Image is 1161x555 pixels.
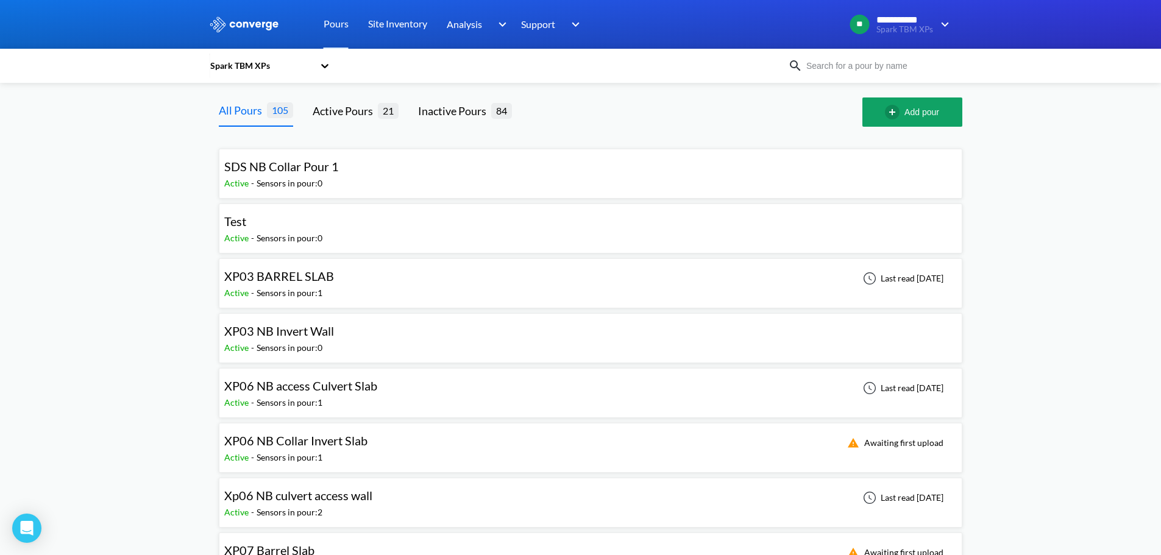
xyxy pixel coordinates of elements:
[447,16,482,32] span: Analysis
[224,507,251,517] span: Active
[219,437,962,447] a: XP06 NB Collar Invert SlabActive-Sensors in pour:1Awaiting first upload
[224,233,251,243] span: Active
[490,17,509,32] img: downArrow.svg
[219,492,962,502] a: Xp06 NB culvert access wallActive-Sensors in pour:2Last read [DATE]
[219,217,962,228] a: TestActive-Sensors in pour:0
[856,490,947,505] div: Last read [DATE]
[224,433,367,448] span: XP06 NB Collar Invert Slab
[224,214,246,228] span: Test
[491,103,512,118] span: 84
[257,396,322,409] div: Sensors in pour: 1
[224,288,251,298] span: Active
[224,342,251,353] span: Active
[267,102,293,118] span: 105
[251,288,257,298] span: -
[885,105,904,119] img: add-circle-outline.svg
[251,178,257,188] span: -
[788,58,803,73] img: icon-search.svg
[12,514,41,543] div: Open Intercom Messenger
[257,506,322,519] div: Sensors in pour: 2
[224,269,334,283] span: XP03 BARREL SLAB
[803,59,950,72] input: Search for a pour by name
[840,436,947,450] div: Awaiting first upload
[257,232,322,245] div: Sensors in pour: 0
[224,397,251,408] span: Active
[257,177,322,190] div: Sensors in pour: 0
[219,272,962,283] a: XP03 BARREL SLABActive-Sensors in pour:1Last read [DATE]
[224,488,372,503] span: Xp06 NB culvert access wall
[257,286,322,300] div: Sensors in pour: 1
[251,342,257,353] span: -
[219,102,267,119] div: All Pours
[378,103,399,118] span: 21
[224,323,334,338] span: XP03 NB Invert Wall
[251,452,257,462] span: -
[856,271,947,286] div: Last read [DATE]
[418,102,491,119] div: Inactive Pours
[224,452,251,462] span: Active
[219,382,962,392] a: XP06 NB access Culvert SlabActive-Sensors in pour:1Last read [DATE]
[257,341,322,355] div: Sensors in pour: 0
[224,159,339,174] span: SDS NB Collar Pour 1
[209,59,314,72] div: Spark TBM XPs
[209,16,280,32] img: logo_ewhite.svg
[313,102,378,119] div: Active Pours
[219,327,962,338] a: XP03 NB Invert WallActive-Sensors in pour:0
[251,233,257,243] span: -
[564,17,583,32] img: downArrow.svg
[257,451,322,464] div: Sensors in pour: 1
[224,178,251,188] span: Active
[862,97,962,127] button: Add pour
[856,381,947,395] div: Last read [DATE]
[933,17,953,32] img: downArrow.svg
[876,25,933,34] span: Spark TBM XPs
[251,507,257,517] span: -
[521,16,555,32] span: Support
[251,397,257,408] span: -
[219,163,962,173] a: SDS NB Collar Pour 1Active-Sensors in pour:0
[224,378,377,393] span: XP06 NB access Culvert Slab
